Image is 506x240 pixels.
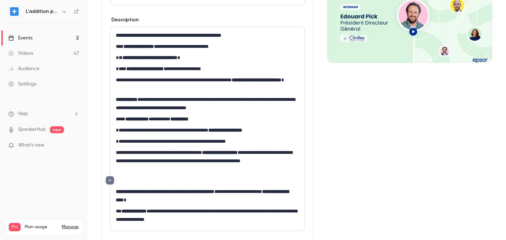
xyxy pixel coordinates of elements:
div: editor [110,27,304,231]
section: description [110,27,305,231]
span: new [50,126,64,133]
div: Settings [8,81,36,88]
span: What's new [18,142,44,149]
div: Events [8,35,32,42]
label: Description [110,16,139,23]
div: Audience [8,65,39,72]
span: Pro [9,223,21,231]
a: SpeakerHub [18,126,46,133]
span: Help [18,110,28,118]
li: help-dropdown-opener [8,110,79,118]
div: Videos [8,50,33,57]
img: L'addition par Epsor [9,6,20,17]
a: Manage [62,224,79,230]
h6: L'addition par Epsor [26,8,59,15]
span: Plan usage [25,224,58,230]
